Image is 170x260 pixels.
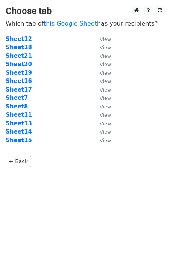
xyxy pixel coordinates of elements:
small: View [100,104,111,110]
a: View [92,95,111,101]
a: Sheet17 [6,86,32,93]
a: Sheet13 [6,120,32,127]
a: View [92,128,111,135]
a: Sheet15 [6,137,32,144]
small: View [100,95,111,101]
a: Sheet16 [6,78,32,84]
a: View [92,44,111,51]
a: Sheet14 [6,128,32,135]
a: Sheet7 [6,95,28,101]
a: View [92,120,111,127]
a: ← Back [6,156,31,167]
a: View [92,111,111,118]
a: View [92,78,111,84]
small: View [100,138,111,143]
small: View [100,62,111,67]
small: View [100,78,111,84]
small: View [100,112,111,118]
a: this Google Sheet [44,20,97,27]
a: Sheet18 [6,44,32,51]
a: Sheet20 [6,61,32,68]
a: Sheet21 [6,53,32,59]
small: View [100,121,111,126]
a: View [92,103,111,110]
a: Sheet19 [6,69,32,76]
small: View [100,53,111,59]
a: View [92,137,111,144]
a: View [92,86,111,93]
a: Sheet11 [6,111,32,118]
a: View [92,69,111,76]
small: View [100,70,111,76]
small: View [100,36,111,42]
a: View [92,61,111,68]
a: View [92,53,111,59]
a: Sheet12 [6,36,32,42]
p: Which tab of has your recipients? [6,20,164,27]
a: Sheet8 [6,103,28,110]
a: View [92,36,111,42]
small: View [100,45,111,50]
small: View [100,129,111,135]
small: View [100,87,111,93]
h3: Choose tab [6,6,164,17]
